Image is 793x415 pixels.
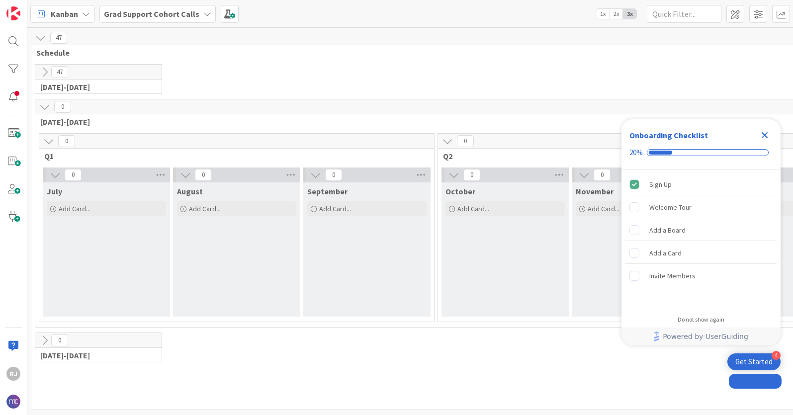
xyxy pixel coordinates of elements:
[40,82,149,92] span: 2024-2025
[59,204,90,213] span: Add Card...
[629,148,773,157] div: Checklist progress: 20%
[50,32,67,44] span: 47
[307,186,348,196] span: September
[177,186,203,196] span: August
[58,135,75,147] span: 0
[735,357,773,367] div: Get Started
[457,135,474,147] span: 0
[65,169,82,181] span: 0
[54,101,71,113] span: 0
[625,265,777,287] div: Invite Members is incomplete.
[625,219,777,241] div: Add a Board is incomplete.
[621,328,781,345] div: Footer
[51,8,78,20] span: Kanban
[47,186,62,196] span: July
[195,169,212,181] span: 0
[457,204,489,213] span: Add Card...
[594,169,611,181] span: 0
[621,119,781,345] div: Checklist Container
[6,6,20,20] img: Visit kanbanzone.com
[649,247,682,259] div: Add a Card
[610,9,623,19] span: 2x
[104,9,199,19] b: Grad Support Cohort Calls
[189,204,221,213] span: Add Card...
[649,178,672,190] div: Sign Up
[325,169,342,181] span: 0
[629,148,643,157] div: 20%
[625,173,777,195] div: Sign Up is complete.
[596,9,610,19] span: 1x
[647,5,721,23] input: Quick Filter...
[6,395,20,409] img: avatar
[772,351,781,360] div: 4
[649,270,696,282] div: Invite Members
[463,169,480,181] span: 0
[678,316,724,324] div: Do not show again
[649,201,692,213] div: Welcome Tour
[576,186,614,196] span: November
[663,331,748,342] span: Powered by UserGuiding
[621,169,781,309] div: Checklist items
[626,328,776,345] a: Powered by UserGuiding
[757,127,773,143] div: Close Checklist
[51,334,68,346] span: 0
[588,204,619,213] span: Add Card...
[6,367,20,381] div: RJ
[51,66,68,78] span: 47
[629,129,708,141] div: Onboarding Checklist
[625,242,777,264] div: Add a Card is incomplete.
[623,9,636,19] span: 3x
[727,353,781,370] div: Open Get Started checklist, remaining modules: 4
[44,151,422,161] span: Q1
[445,186,475,196] span: October
[319,204,351,213] span: Add Card...
[649,224,686,236] div: Add a Board
[40,350,149,360] span: 2026-2027
[625,196,777,218] div: Welcome Tour is incomplete.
